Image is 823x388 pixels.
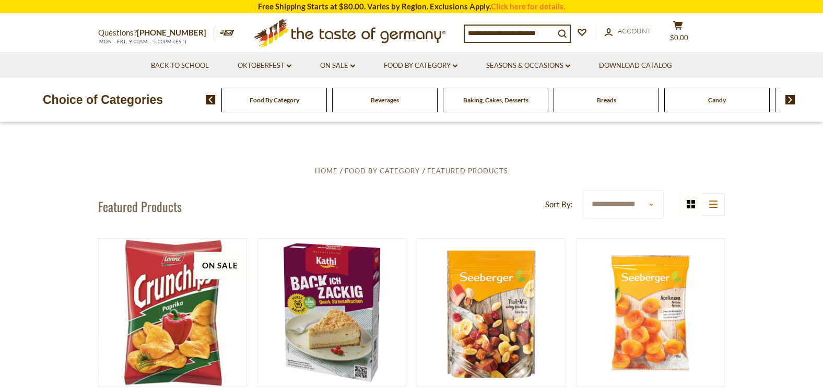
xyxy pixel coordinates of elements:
a: Featured Products [427,167,508,175]
a: Food By Category [384,60,457,72]
span: Account [618,27,651,35]
h1: Featured Products [98,198,182,214]
button: $0.00 [662,20,693,46]
a: Seasons & Occasions [486,60,570,72]
a: Food By Category [250,96,299,104]
span: MON - FRI, 9:00AM - 5:00PM (EST) [98,39,187,44]
a: [PHONE_NUMBER] [137,28,206,37]
img: Seeberger Gourmet "Trail Mix" (Peanuts, Bananas, Rhubarb, Almonds), 150g (5.3oz) [417,239,565,386]
a: Oktoberfest [238,60,291,72]
a: On Sale [320,60,355,72]
a: Home [315,167,338,175]
p: Questions? [98,26,214,40]
img: previous arrow [206,95,216,104]
img: Seeberger Soft Apricots Natural Fruit Snack, 200g [577,239,724,386]
img: next arrow [785,95,795,104]
label: Sort By: [545,198,573,211]
a: Breads [597,96,616,104]
a: Download Catalog [599,60,672,72]
img: Kathi German Quark Cheese Crumble Cake Mix, 545g [258,239,406,386]
a: Candy [708,96,726,104]
img: Lorenz Crunch Chips with Mild Paprika in Bag 5.3 oz - SALE [99,239,246,386]
a: Click here for details. [491,2,565,11]
a: Account [605,26,651,37]
a: Baking, Cakes, Desserts [463,96,528,104]
span: $0.00 [670,33,688,42]
a: Food By Category [345,167,420,175]
a: Beverages [371,96,399,104]
a: Back to School [151,60,209,72]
